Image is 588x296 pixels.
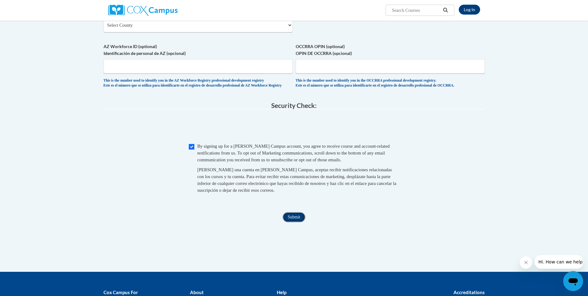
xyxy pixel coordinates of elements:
div: This is the number used to identify you in the AZ Workforce Registry professional development reg... [104,78,293,88]
label: AZ Workforce ID (optional) Identificación de personal de AZ (opcional) [104,43,293,57]
span: Hi. How can we help? [4,4,50,9]
iframe: Button to launch messaging window [563,271,583,291]
span: By signing up for a [PERSON_NAME] Campus account, you agree to receive course and account-related... [197,144,390,162]
b: About [190,289,204,295]
b: Help [277,289,286,295]
b: Accreditations [453,289,485,295]
iframe: reCAPTCHA [247,115,341,140]
input: Submit [283,212,305,222]
span: [PERSON_NAME] una cuenta en [PERSON_NAME] Campus, aceptas recibir notificaciones relacionadas con... [197,167,396,193]
img: Cox Campus [108,5,178,16]
div: This is the number used to identify you in the OCCRRA professional development registry. Este es ... [296,78,485,88]
button: Search [441,7,450,14]
label: OCCRRA OPIN (optional) OPIN DE OCCRRA (opcional) [296,43,485,57]
b: Cox Campus For [104,289,138,295]
iframe: Message from company [535,255,583,269]
span: Security Check: [271,101,317,109]
input: Search Courses [391,7,441,14]
iframe: Close message [520,256,532,269]
a: Log In [459,5,480,15]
